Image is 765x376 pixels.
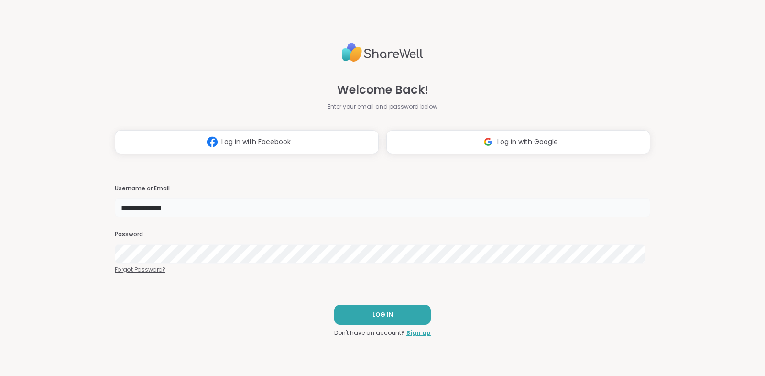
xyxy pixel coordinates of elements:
[334,305,431,325] button: LOG IN
[203,133,221,151] img: ShareWell Logomark
[372,310,393,319] span: LOG IN
[115,265,650,274] a: Forgot Password?
[115,231,650,239] h3: Password
[337,81,428,99] span: Welcome Back!
[386,130,650,154] button: Log in with Google
[221,137,291,147] span: Log in with Facebook
[406,329,431,337] a: Sign up
[497,137,558,147] span: Log in with Google
[115,130,379,154] button: Log in with Facebook
[342,39,423,66] img: ShareWell Logo
[328,102,437,111] span: Enter your email and password below
[115,185,650,193] h3: Username or Email
[334,329,404,337] span: Don't have an account?
[479,133,497,151] img: ShareWell Logomark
